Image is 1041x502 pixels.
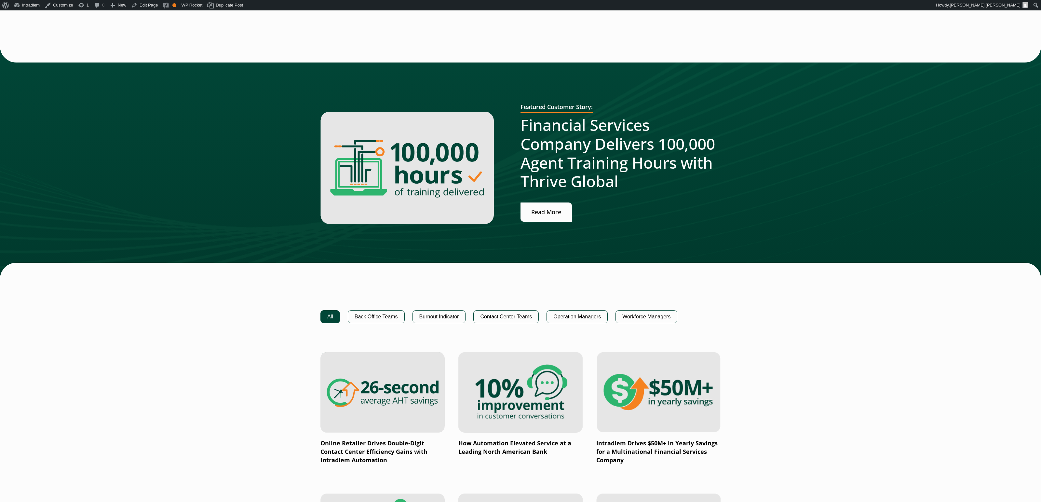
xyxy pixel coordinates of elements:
[320,439,445,465] p: Online Retailer Drives Double-Digit Contact Center Efficiency Gains with Intradiem Automation
[615,310,677,323] button: Workforce Managers
[320,310,340,323] button: All
[172,3,176,7] div: OK
[458,352,583,456] a: How Automation Elevated Service at a Leading North American Bank
[473,310,539,323] button: Contact Center Teams
[596,352,721,465] a: Intradiem Drives $50M+ in Yearly Savings for a Multinational Financial Services Company
[596,439,721,465] p: Intradiem Drives $50M+ in Yearly Savings for a Multinational Financial Services Company
[520,202,572,222] a: Read More
[320,352,445,465] a: Online Retailer Drives Double-Digit Contact Center Efficiency Gains with Intradiem Automation
[950,3,1021,7] span: [PERSON_NAME].[PERSON_NAME]
[547,310,608,323] button: Operation Managers
[458,439,583,456] p: How Automation Elevated Service at a Leading North American Bank
[520,116,721,190] h2: Financial Services Company Delivers 100,000 Agent Training Hours with Thrive Global
[412,310,466,323] button: Burnout Indicator
[348,310,405,323] button: Back Office Teams
[520,104,593,113] h2: Featured Customer Story:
